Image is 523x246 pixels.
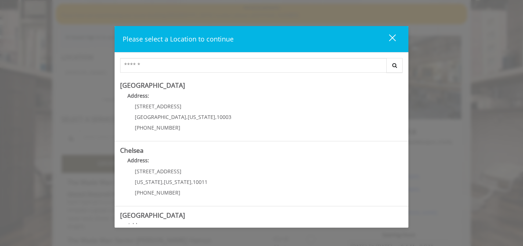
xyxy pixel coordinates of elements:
b: [GEOGRAPHIC_DATA] [120,211,185,220]
b: Address: [127,157,149,164]
span: , [162,178,164,185]
span: 10003 [217,113,231,120]
span: [STREET_ADDRESS] [135,168,181,175]
b: Address: [127,92,149,99]
b: [GEOGRAPHIC_DATA] [120,81,185,90]
i: Search button [390,63,399,68]
span: 10011 [193,178,208,185]
span: [US_STATE] [164,178,191,185]
span: [GEOGRAPHIC_DATA] [135,113,186,120]
b: Address: [127,222,149,229]
span: [PHONE_NUMBER] [135,189,180,196]
button: close dialog [375,32,400,47]
input: Search Center [120,58,387,73]
span: [US_STATE] [135,178,162,185]
div: Center Select [120,58,403,76]
span: , [186,113,188,120]
span: [US_STATE] [188,113,215,120]
b: Chelsea [120,146,144,155]
div: close dialog [380,34,395,45]
span: , [215,113,217,120]
span: , [191,178,193,185]
span: [PHONE_NUMBER] [135,124,180,131]
span: Please select a Location to continue [123,35,234,43]
span: [STREET_ADDRESS] [135,103,181,110]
